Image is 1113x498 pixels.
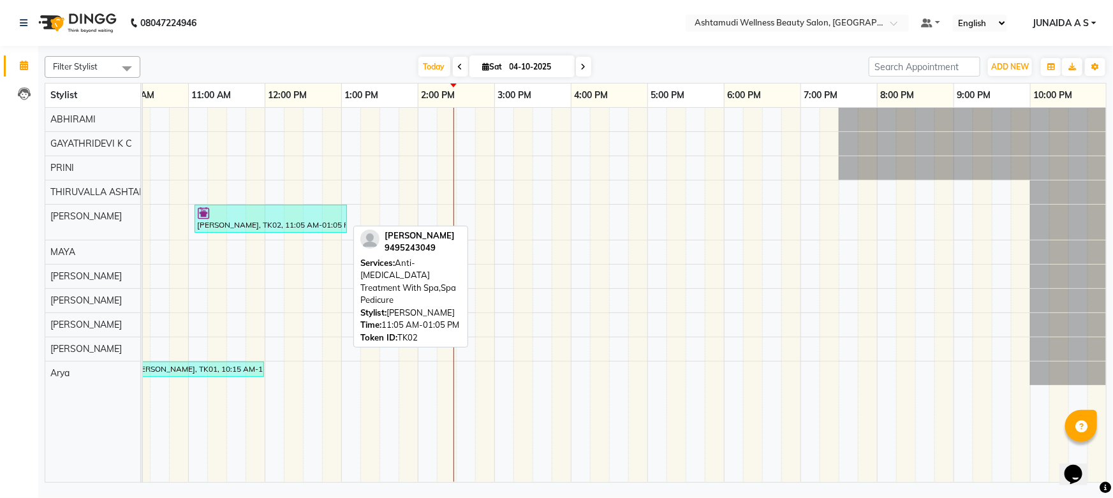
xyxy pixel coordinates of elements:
[954,86,994,105] a: 9:00 PM
[418,86,459,105] a: 2:00 PM
[878,86,918,105] a: 8:00 PM
[1033,17,1089,30] span: JUNAIDA A S
[53,61,98,71] span: Filter Stylist
[50,162,74,173] span: PRINI
[50,343,122,355] span: [PERSON_NAME]
[991,62,1029,71] span: ADD NEW
[988,58,1032,76] button: ADD NEW
[360,332,397,342] span: Token ID:
[33,5,120,41] img: logo
[50,89,77,101] span: Stylist
[265,86,311,105] a: 12:00 PM
[869,57,980,77] input: Search Appointment
[506,57,570,77] input: 2025-10-04
[50,246,75,258] span: MAYA
[50,367,70,379] span: Arya
[50,186,162,198] span: THIRUVALLA ASHTAMUDI
[50,270,122,282] span: [PERSON_NAME]
[571,86,612,105] a: 4:00 PM
[360,332,461,344] div: TK02
[725,86,765,105] a: 6:00 PM
[1031,86,1076,105] a: 10:00 PM
[360,258,456,305] span: Anti-[MEDICAL_DATA] Treatment With Spa,Spa Pedicure
[360,319,381,330] span: Time:
[360,258,395,268] span: Services:
[385,230,455,240] span: [PERSON_NAME]
[50,295,122,306] span: [PERSON_NAME]
[196,207,346,231] div: [PERSON_NAME], TK02, 11:05 AM-01:05 PM, Anti-[MEDICAL_DATA] Treatment With Spa,Spa Pedicure
[801,86,841,105] a: 7:00 PM
[360,307,461,319] div: [PERSON_NAME]
[495,86,535,105] a: 3:00 PM
[385,242,455,254] div: 9495243049
[360,230,380,249] img: profile
[1059,447,1100,485] iframe: chat widget
[50,319,122,330] span: [PERSON_NAME]
[50,138,132,149] span: GAYATHRIDEVI K C
[418,57,450,77] span: Today
[140,5,196,41] b: 08047224946
[50,210,122,222] span: [PERSON_NAME]
[189,86,235,105] a: 11:00 AM
[648,86,688,105] a: 5:00 PM
[360,319,461,332] div: 11:05 AM-01:05 PM
[360,307,387,318] span: Stylist:
[342,86,382,105] a: 1:00 PM
[132,363,263,375] div: [PERSON_NAME], TK01, 10:15 AM-12:00 PM, D-Tan Cleanup,Eyebrows Threading,Upper Lip Waxing
[50,114,96,125] span: ABHIRAMI
[480,62,506,71] span: Sat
